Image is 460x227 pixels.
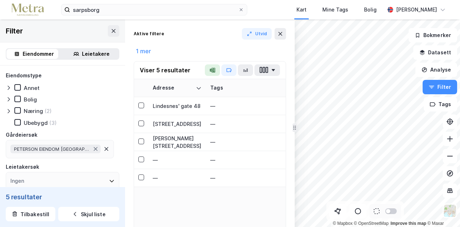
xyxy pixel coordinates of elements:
[6,207,55,221] button: Tilbakestill
[153,120,202,128] div: [STREET_ADDRESS]
[153,156,202,164] div: —
[153,85,193,91] div: Adresse
[140,66,190,74] div: Viser 5 resultater
[424,192,460,227] div: Kontrollprogram for chat
[210,118,288,130] div: —
[409,28,457,42] button: Bokmerker
[134,46,153,56] button: 1 mer
[296,5,307,14] div: Kart
[6,163,39,171] div: Leietakersøk
[49,119,57,126] div: (3)
[424,192,460,227] iframe: Chat Widget
[11,4,44,16] img: metra-logo.256734c3b2bbffee19d4.png
[210,100,288,112] div: —
[415,63,457,77] button: Analyse
[14,146,91,152] span: PETERSON EIENDOM [GEOGRAPHIC_DATA] AS
[10,177,24,185] div: Ingen
[45,108,52,114] div: (2)
[354,221,389,226] a: OpenStreetMap
[210,136,288,148] div: —
[210,85,288,91] div: Tags
[134,31,164,37] div: Aktive filtere
[153,174,202,182] div: —
[391,221,426,226] a: Improve this map
[58,207,119,221] button: Skjul liste
[6,71,42,80] div: Eiendomstype
[424,97,457,112] button: Tags
[24,108,43,114] div: Næring
[23,50,54,58] div: Eiendommer
[364,5,377,14] div: Bolig
[153,135,202,150] div: [PERSON_NAME][STREET_ADDRESS]
[153,102,202,110] div: Lindesnes' gate 48
[413,45,457,60] button: Datasett
[6,25,23,37] div: Filter
[333,221,353,226] a: Mapbox
[322,5,348,14] div: Mine Tags
[6,131,37,139] div: Gårdeiersøk
[70,4,238,15] input: Søk på adresse, matrikkel, gårdeiere, leietakere eller personer
[24,85,40,91] div: Annet
[242,28,272,40] button: Utvid
[210,154,288,166] div: —
[24,96,37,103] div: Bolig
[24,119,48,126] div: Ubebygd
[6,192,119,201] div: 5 resultater
[82,50,110,58] div: Leietakere
[210,172,288,184] div: —
[423,80,457,94] button: Filter
[396,5,437,14] div: [PERSON_NAME]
